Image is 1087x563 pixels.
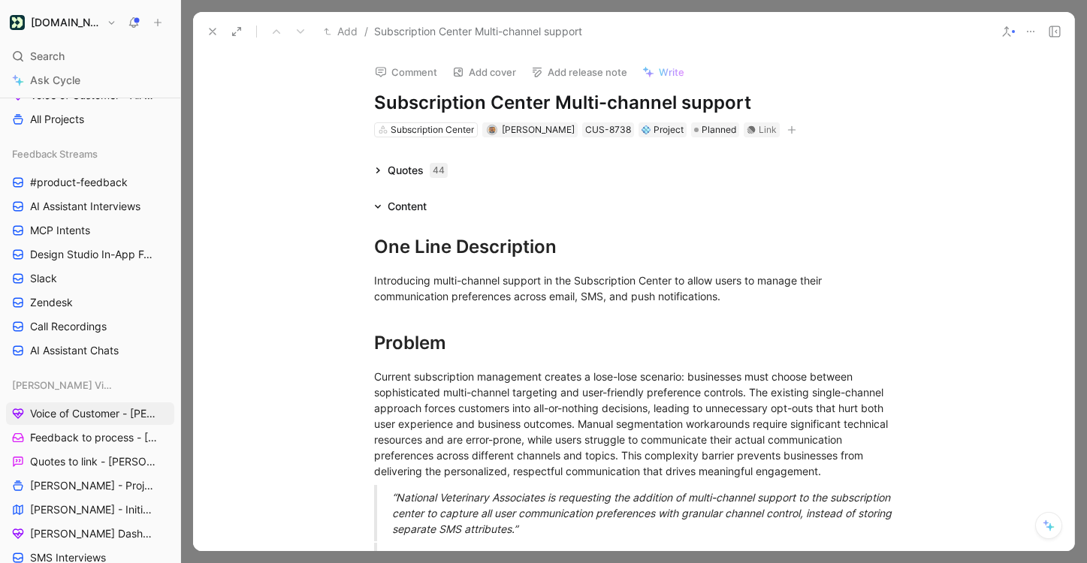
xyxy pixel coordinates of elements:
div: Project [642,122,684,137]
a: [PERSON_NAME] - Projects [6,474,174,497]
span: Voice of Customer - [PERSON_NAME] [30,406,158,421]
span: MCP Intents [30,223,90,238]
img: avatar [488,125,497,134]
h1: [DOMAIN_NAME] [31,16,101,29]
div: 44 [430,163,448,178]
a: AI Assistant Chats [6,339,174,362]
div: Content [368,197,433,215]
img: Customer.io [10,15,25,30]
span: All Projects [30,112,84,127]
div: One Line Description [374,233,894,260]
span: Ask Cycle [30,71,80,89]
a: Zendesk [6,291,174,314]
a: AI Assistant Interviews [6,195,174,218]
div: Feedback Streams [6,143,174,165]
button: Add [320,23,361,41]
span: [PERSON_NAME] [502,124,575,135]
span: [PERSON_NAME] - Initiatives [30,502,155,517]
span: Search [30,47,65,65]
a: [PERSON_NAME] - Initiatives [6,498,174,521]
a: #product-feedback [6,171,174,194]
div: Current subscription management creates a lose-lose scenario: businesses must choose between soph... [374,369,894,479]
div: Problem [374,330,894,357]
div: Subscription Center [391,122,474,137]
a: Quotes to link - [PERSON_NAME] [6,450,174,473]
div: 💠Project [639,122,687,137]
span: Subscription Center Multi-channel support [374,23,582,41]
a: Feedback to process - [PERSON_NAME] [6,426,174,449]
a: All Projects [6,108,174,131]
a: Ask Cycle [6,69,174,92]
button: Add release note [524,62,634,83]
span: #product-feedback [30,175,128,190]
span: [PERSON_NAME] Dashboard [30,526,155,541]
span: Design Studio In-App Feedback [30,247,156,262]
img: 💠 [642,125,651,134]
div: Content [388,197,427,215]
div: Quotes [388,161,448,179]
a: [PERSON_NAME] Dashboard [6,522,174,545]
span: Write [659,65,684,79]
div: Link [759,122,777,137]
a: Call Recordings [6,315,174,338]
span: Feedback to process - [PERSON_NAME] [30,430,159,445]
button: Add cover [445,62,523,83]
div: Introducing multi-channel support in the Subscription Center to allow users to manage their commu... [374,272,894,304]
span: Feedback Streams [12,146,98,161]
h1: Subscription Center Multi-channel support [374,91,894,115]
span: Zendesk [30,295,73,310]
a: Design Studio In-App Feedback [6,243,174,266]
div: Feedback Streams#product-feedbackAI Assistant InterviewsMCP IntentsDesign Studio In-App FeedbackS... [6,143,174,362]
span: Planned [702,122,736,137]
div: Search [6,45,174,68]
button: Write [636,62,691,83]
a: Voice of Customer - [PERSON_NAME] [6,402,174,425]
span: [PERSON_NAME] - Projects [30,478,155,493]
span: Slack [30,271,57,286]
span: Quotes to link - [PERSON_NAME] [30,454,156,469]
div: Planned [691,122,739,137]
a: MCP Intents [6,219,174,242]
span: AI Assistant Interviews [30,199,140,214]
button: Comment [368,62,444,83]
span: AI Assistant Chats [30,343,119,358]
div: [PERSON_NAME] Views [6,374,174,396]
a: Slack [6,267,174,290]
div: “National Veterinary Associates is requesting the addition of multi-channel support to the subscr... [392,489,912,537]
div: CUS-8738 [585,122,631,137]
div: Quotes44 [368,161,454,179]
span: Call Recordings [30,319,107,334]
span: [PERSON_NAME] Views [12,378,114,393]
button: Customer.io[DOMAIN_NAME] [6,12,120,33]
span: / [364,23,368,41]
